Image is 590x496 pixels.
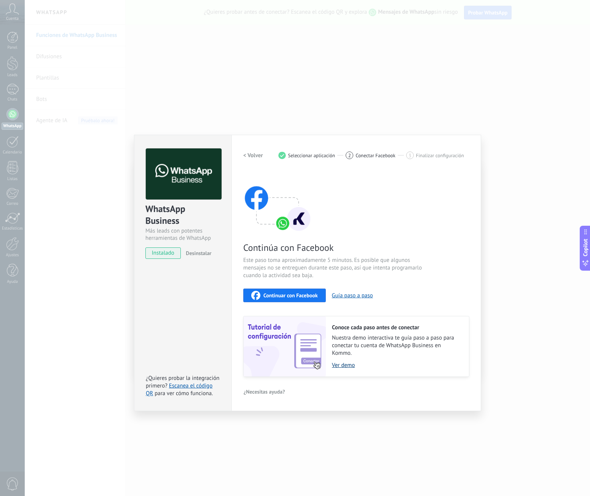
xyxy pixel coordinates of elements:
img: connect with facebook [243,171,312,232]
span: Seleccionar aplicación [288,153,335,158]
a: Escanea el código QR [146,382,212,397]
span: ¿Quieres probar la integración primero? [146,375,220,389]
button: < Volver [243,148,263,162]
span: ¿Necesitas ayuda? [244,389,285,394]
span: Copilot [582,239,589,256]
span: para ver cómo funciona. [155,390,213,397]
a: Ver demo [332,362,461,369]
span: Desinstalar [186,250,211,257]
button: ¿Necesitas ayuda? [243,386,285,397]
span: Conectar Facebook [356,153,395,158]
span: Continuar con Facebook [263,293,318,298]
span: 3 [408,152,411,159]
button: Guía paso a paso [332,292,373,299]
button: Desinstalar [183,247,211,259]
img: logo_main.png [146,148,222,200]
span: Continúa con Facebook [243,242,424,254]
span: 2 [348,152,351,159]
button: Continuar con Facebook [243,289,326,302]
span: instalado [146,247,180,259]
span: Nuestra demo interactiva te guía paso a paso para conectar tu cuenta de WhatsApp Business en Kommo. [332,334,461,357]
h2: < Volver [243,152,263,159]
div: Más leads con potentes herramientas de WhatsApp [145,227,220,242]
div: WhatsApp Business [145,203,220,227]
span: Finalizar configuración [416,153,464,158]
h2: Conoce cada paso antes de conectar [332,324,461,331]
span: Este paso toma aproximadamente 5 minutos. Es posible que algunos mensajes no se entreguen durante... [243,257,424,279]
